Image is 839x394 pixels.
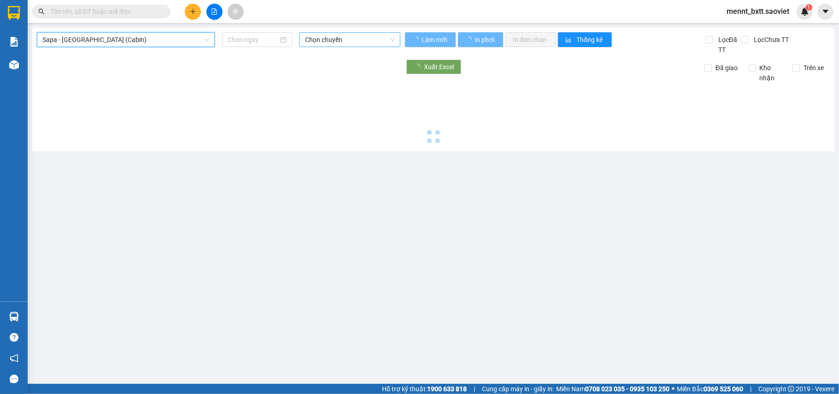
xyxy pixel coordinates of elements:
span: Lọc Đã TT [715,35,741,55]
span: Lọc Chưa TT [750,35,790,45]
span: plus [190,8,196,15]
span: file-add [211,8,217,15]
button: Xuất Excel [406,60,461,74]
img: warehouse-icon [9,60,19,70]
button: file-add [206,4,223,20]
button: In đơn chọn [505,32,556,47]
input: Chọn ngày [228,35,278,45]
span: Đã giao [712,63,741,73]
span: Thống kê [577,35,604,45]
span: Làm mới [422,35,448,45]
span: Trên xe [800,63,827,73]
img: logo-vxr [8,6,20,20]
span: ⚪️ [672,387,675,391]
span: mennt_bxtt.saoviet [719,6,797,17]
img: warehouse-icon [9,312,19,322]
span: loading [412,36,420,43]
span: | [474,384,475,394]
span: bar-chart [565,36,573,44]
strong: 1900 633 818 [427,385,467,393]
span: copyright [788,386,794,392]
img: solution-icon [9,37,19,47]
span: 1 [807,4,810,11]
sup: 1 [806,4,812,11]
button: aim [228,4,244,20]
span: Sapa - Hà Nội (Cabin) [42,33,209,47]
span: Chọn chuyến [305,33,395,47]
img: icon-new-feature [801,7,809,16]
span: Miền Nam [556,384,669,394]
button: caret-down [817,4,833,20]
strong: 0708 023 035 - 0935 103 250 [585,385,669,393]
span: question-circle [10,333,18,342]
button: plus [185,4,201,20]
span: aim [232,8,239,15]
span: In phơi [475,35,496,45]
span: loading [465,36,473,43]
strong: 0369 525 060 [704,385,743,393]
button: Làm mới [405,32,456,47]
span: | [750,384,751,394]
span: caret-down [821,7,830,16]
span: notification [10,354,18,363]
span: Kho nhận [756,63,786,83]
span: message [10,375,18,383]
span: Miền Bắc [677,384,743,394]
button: bar-chartThống kê [558,32,612,47]
input: Tìm tên, số ĐT hoặc mã đơn [51,6,159,17]
span: Cung cấp máy in - giấy in: [482,384,554,394]
span: search [38,8,45,15]
span: Hỗ trợ kỹ thuật: [382,384,467,394]
button: In phơi [458,32,503,47]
